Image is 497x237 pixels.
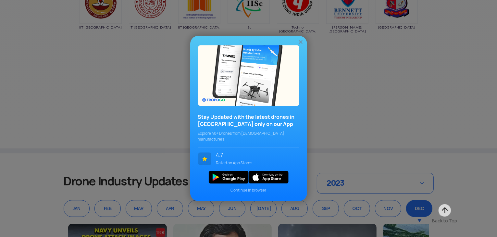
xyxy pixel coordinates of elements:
[216,160,294,166] span: Rated on App Stores
[249,171,289,183] img: ios_new.svg
[438,203,452,218] img: ic_arrow-up.png
[432,218,457,224] div: Back to Top
[198,45,299,106] img: bg_popupecosystem.png
[209,171,249,183] img: img_playstore.png
[198,114,299,128] h3: Stay Updated with the latest drones in [GEOGRAPHIC_DATA] only on our App
[198,188,299,193] span: Continue in browser
[297,39,304,45] img: ic_close.png
[216,152,294,158] span: 4.7
[198,152,211,165] img: ic_star.svg
[198,131,299,142] span: Explore 40+ Drones from [DEMOGRAPHIC_DATA] manufacturers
